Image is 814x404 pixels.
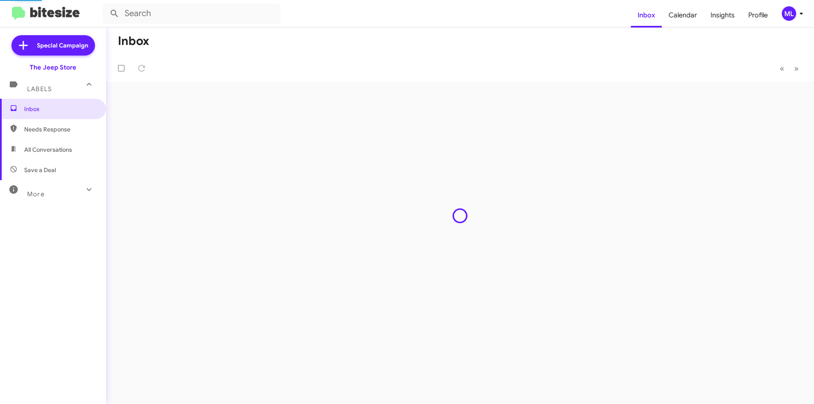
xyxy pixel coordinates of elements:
a: Calendar [662,3,704,28]
span: Special Campaign [37,41,88,50]
a: Profile [742,3,775,28]
span: Inbox [24,105,96,113]
span: All Conversations [24,145,72,154]
span: « [780,63,784,74]
a: Special Campaign [11,35,95,56]
nav: Page navigation example [775,60,804,77]
div: ML [782,6,796,21]
h1: Inbox [118,34,149,48]
span: » [794,63,799,74]
span: Needs Response [24,125,96,134]
span: More [27,190,45,198]
span: Labels [27,85,52,93]
a: Inbox [631,3,662,28]
div: The Jeep Store [30,63,76,72]
input: Search [103,3,281,24]
button: Next [789,60,804,77]
span: Save a Deal [24,166,56,174]
a: Insights [704,3,742,28]
button: Previous [775,60,789,77]
button: ML [775,6,805,21]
